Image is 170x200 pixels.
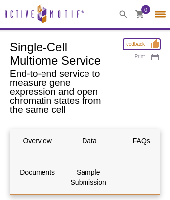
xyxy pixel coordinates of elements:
h2: End-to-end service to measure gene expression and open chromatin states from the same cell​ [10,69,113,114]
span: 0 [144,5,147,14]
a: Overview [10,129,64,153]
a: Sample Submission [62,160,114,194]
a: Data [62,129,116,153]
a: Documents [10,160,64,184]
h1: Single-Cell Multiome Service [10,39,113,67]
a: Feedback [123,39,160,50]
a: FAQs [115,129,169,153]
a: 0 [135,10,144,20]
a: Print [123,52,160,63]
